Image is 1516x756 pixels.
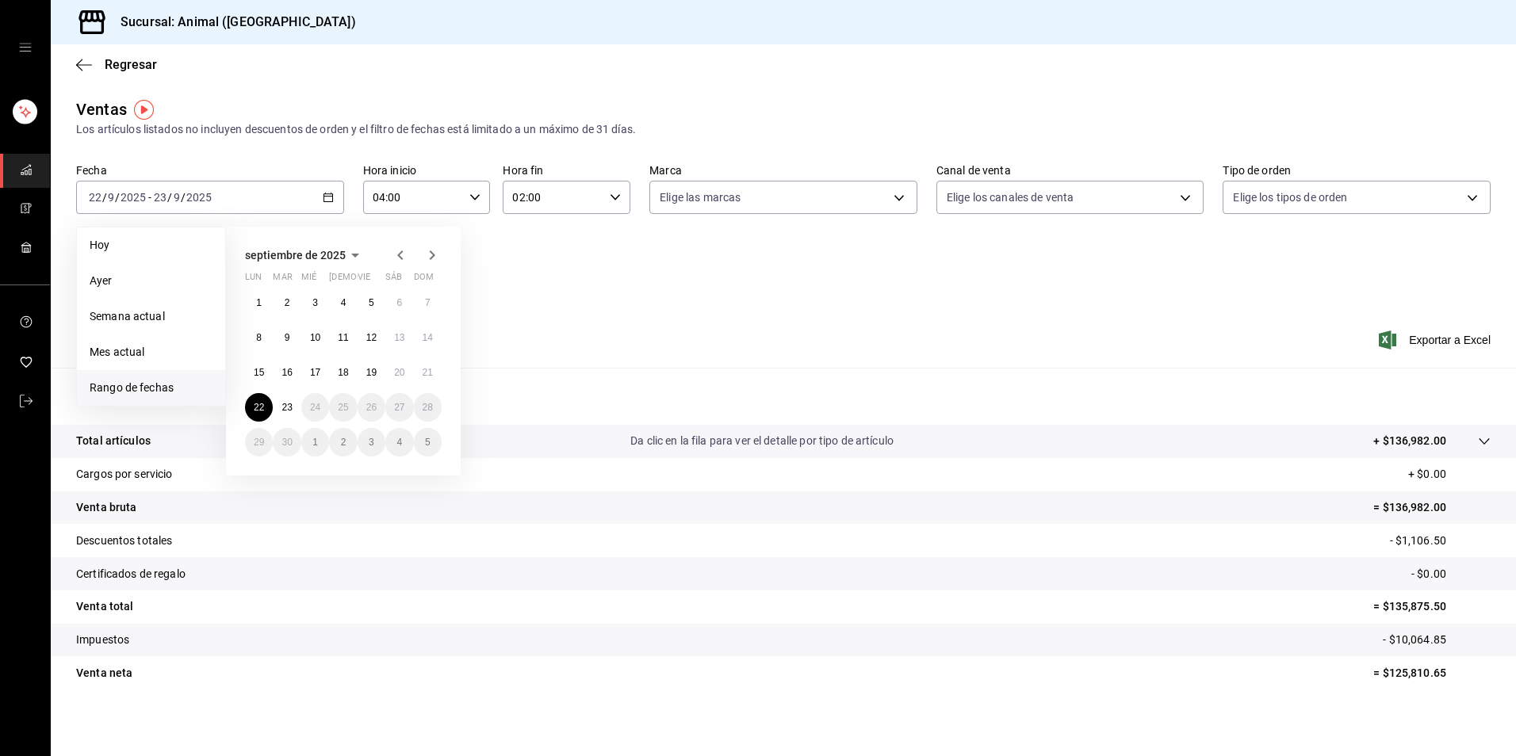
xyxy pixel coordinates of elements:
[385,323,413,352] button: 13 de septiembre de 2025
[366,402,377,413] abbr: 26 de septiembre de 2025
[312,297,318,308] abbr: 3 de septiembre de 2025
[301,272,316,288] abbr: miércoles
[90,380,212,396] span: Rango de fechas
[102,191,107,204] span: /
[385,428,413,456] button: 4 de octubre de 2025
[329,288,357,317] button: 4 de septiembre de 2025
[76,566,186,582] p: Certificados de regalo
[181,191,186,204] span: /
[134,100,154,120] img: Tooltip marker
[338,402,348,413] abbr: 25 de septiembre de 2025
[425,437,431,448] abbr: 5 de octubre de 2025
[76,165,344,176] label: Fecha
[503,165,630,176] label: Hora fin
[338,332,348,343] abbr: 11 de septiembre de 2025
[301,393,329,422] button: 24 de septiembre de 2025
[245,249,346,262] span: septiembre de 2025
[329,323,357,352] button: 11 de septiembre de 2025
[414,272,434,288] abbr: domingo
[245,428,273,456] button: 29 de septiembre de 2025
[281,402,292,413] abbr: 23 de septiembre de 2025
[414,393,442,422] button: 28 de septiembre de 2025
[947,189,1074,205] span: Elige los canales de venta
[19,41,32,54] button: open drawer
[88,191,102,204] input: --
[358,288,385,317] button: 5 de septiembre de 2025
[90,344,212,361] span: Mes actual
[76,665,132,682] p: Venta neta
[394,367,404,378] abbr: 20 de septiembre de 2025
[76,433,151,449] p: Total artículos
[358,272,370,288] abbr: viernes
[76,121,1491,138] div: Los artículos listados no incluyen descuentos de orden y el filtro de fechas está limitado a un m...
[414,428,442,456] button: 5 de octubre de 2025
[301,323,329,352] button: 10 de septiembre de 2025
[385,272,402,288] abbr: sábado
[105,57,157,72] span: Regresar
[369,297,374,308] abbr: 5 de septiembre de 2025
[423,402,433,413] abbr: 28 de septiembre de 2025
[329,393,357,422] button: 25 de septiembre de 2025
[660,189,741,205] span: Elige las marcas
[76,632,129,648] p: Impuestos
[245,358,273,387] button: 15 de septiembre de 2025
[312,437,318,448] abbr: 1 de octubre de 2025
[76,466,173,483] p: Cargos por servicio
[396,437,402,448] abbr: 4 de octubre de 2025
[385,393,413,422] button: 27 de septiembre de 2025
[385,288,413,317] button: 6 de septiembre de 2025
[1390,533,1491,549] p: - $1,106.50
[148,191,151,204] span: -
[310,402,320,413] abbr: 24 de septiembre de 2025
[1382,330,1491,349] span: Exportar a Excel
[301,428,329,456] button: 1 de octubre de 2025
[396,297,402,308] abbr: 6 de septiembre de 2025
[273,323,301,352] button: 9 de septiembre de 2025
[281,437,292,448] abbr: 30 de septiembre de 2025
[153,191,167,204] input: --
[273,393,301,422] button: 23 de septiembre de 2025
[329,272,423,288] abbr: jueves
[173,191,181,204] input: --
[649,165,917,176] label: Marca
[358,323,385,352] button: 12 de septiembre de 2025
[254,402,264,413] abbr: 22 de septiembre de 2025
[630,433,894,449] p: Da clic en la fila para ver el detalle por tipo de artículo
[254,367,264,378] abbr: 15 de septiembre de 2025
[273,428,301,456] button: 30 de septiembre de 2025
[76,533,172,549] p: Descuentos totales
[245,288,273,317] button: 1 de septiembre de 2025
[301,358,329,387] button: 17 de septiembre de 2025
[90,273,212,289] span: Ayer
[329,428,357,456] button: 2 de octubre de 2025
[358,358,385,387] button: 19 de septiembre de 2025
[1373,598,1491,615] p: = $135,875.50
[1373,665,1491,682] p: = $125,810.65
[281,367,292,378] abbr: 16 de septiembre de 2025
[245,246,365,265] button: septiembre de 2025
[1408,466,1491,483] p: + $0.00
[423,367,433,378] abbr: 21 de septiembre de 2025
[414,358,442,387] button: 21 de septiembre de 2025
[385,358,413,387] button: 20 de septiembre de 2025
[273,288,301,317] button: 2 de septiembre de 2025
[1233,189,1347,205] span: Elige los tipos de orden
[273,272,292,288] abbr: martes
[329,358,357,387] button: 18 de septiembre de 2025
[423,332,433,343] abbr: 14 de septiembre de 2025
[285,297,290,308] abbr: 2 de septiembre de 2025
[1411,566,1491,582] p: - $0.00
[120,191,147,204] input: ----
[363,165,491,176] label: Hora inicio
[1223,165,1491,176] label: Tipo de orden
[107,191,115,204] input: --
[936,165,1204,176] label: Canal de venta
[245,272,262,288] abbr: lunes
[341,297,346,308] abbr: 4 de septiembre de 2025
[167,191,172,204] span: /
[254,437,264,448] abbr: 29 de septiembre de 2025
[301,288,329,317] button: 3 de septiembre de 2025
[310,332,320,343] abbr: 10 de septiembre de 2025
[76,387,1491,406] p: Resumen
